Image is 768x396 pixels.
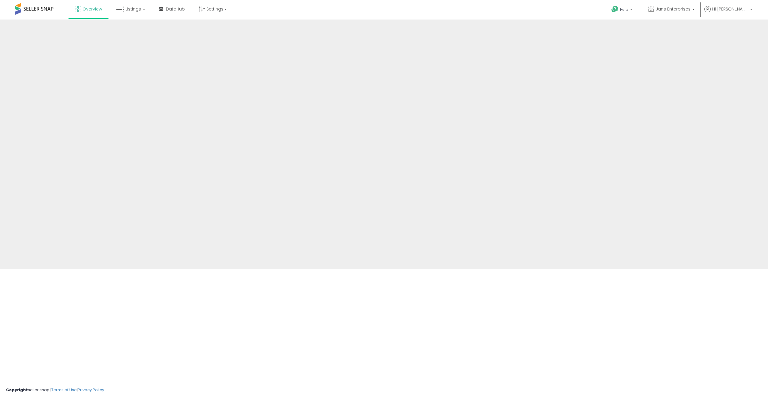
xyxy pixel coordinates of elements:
[125,6,141,12] span: Listings
[620,7,628,12] span: Help
[656,6,691,12] span: Jans Enterprises
[82,6,102,12] span: Overview
[712,6,748,12] span: Hi [PERSON_NAME]
[607,1,638,20] a: Help
[704,6,752,20] a: Hi [PERSON_NAME]
[166,6,185,12] span: DataHub
[611,5,619,13] i: Get Help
